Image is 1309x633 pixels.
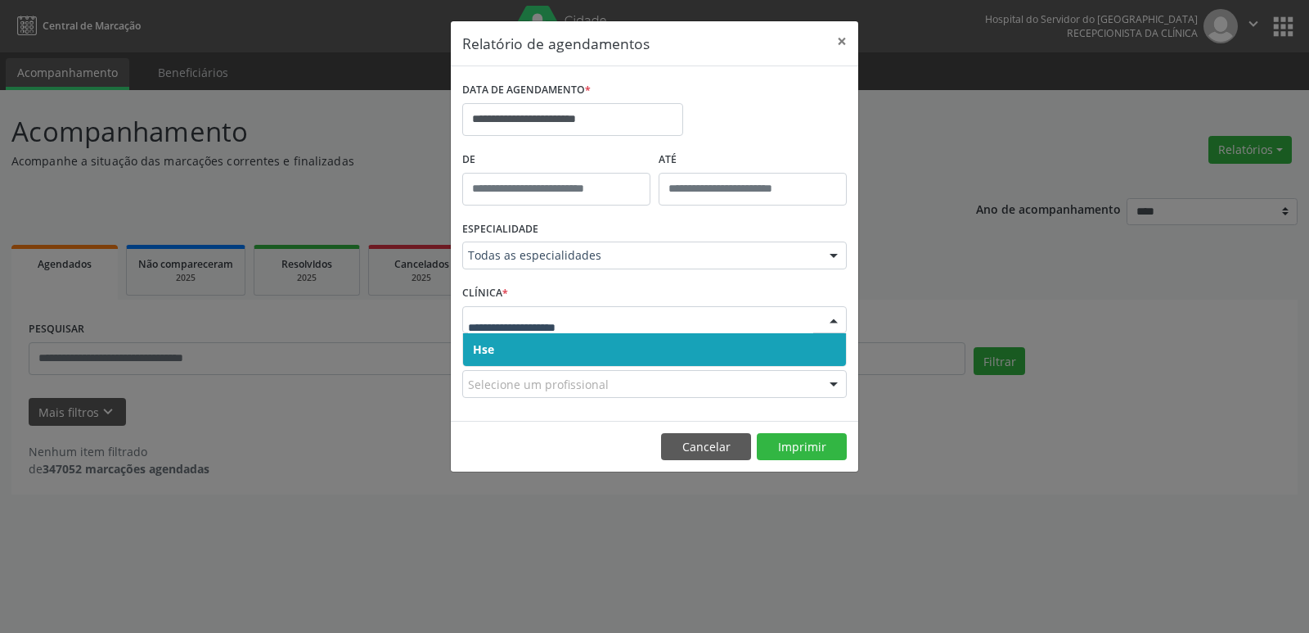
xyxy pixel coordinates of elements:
span: Hse [473,341,494,357]
span: Selecione um profissional [468,376,609,393]
label: CLÍNICA [462,281,508,306]
span: Todas as especialidades [468,247,813,264]
label: ESPECIALIDADE [462,217,538,242]
h5: Relatório de agendamentos [462,33,650,54]
button: Cancelar [661,433,751,461]
label: DATA DE AGENDAMENTO [462,78,591,103]
label: ATÉ [659,147,847,173]
button: Imprimir [757,433,847,461]
label: De [462,147,650,173]
button: Close [825,21,858,61]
